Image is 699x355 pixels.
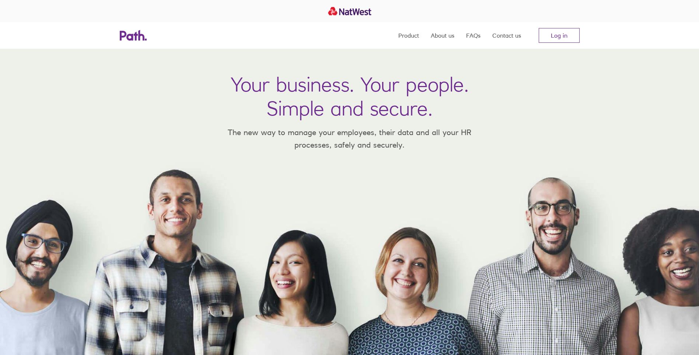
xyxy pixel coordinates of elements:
a: Product [398,22,419,49]
a: About us [431,22,454,49]
a: Contact us [492,22,521,49]
h1: Your business. Your people. Simple and secure. [231,72,469,120]
a: Log in [539,28,580,43]
p: The new way to manage your employees, their data and all your HR processes, safely and securely. [217,126,482,151]
a: FAQs [466,22,480,49]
